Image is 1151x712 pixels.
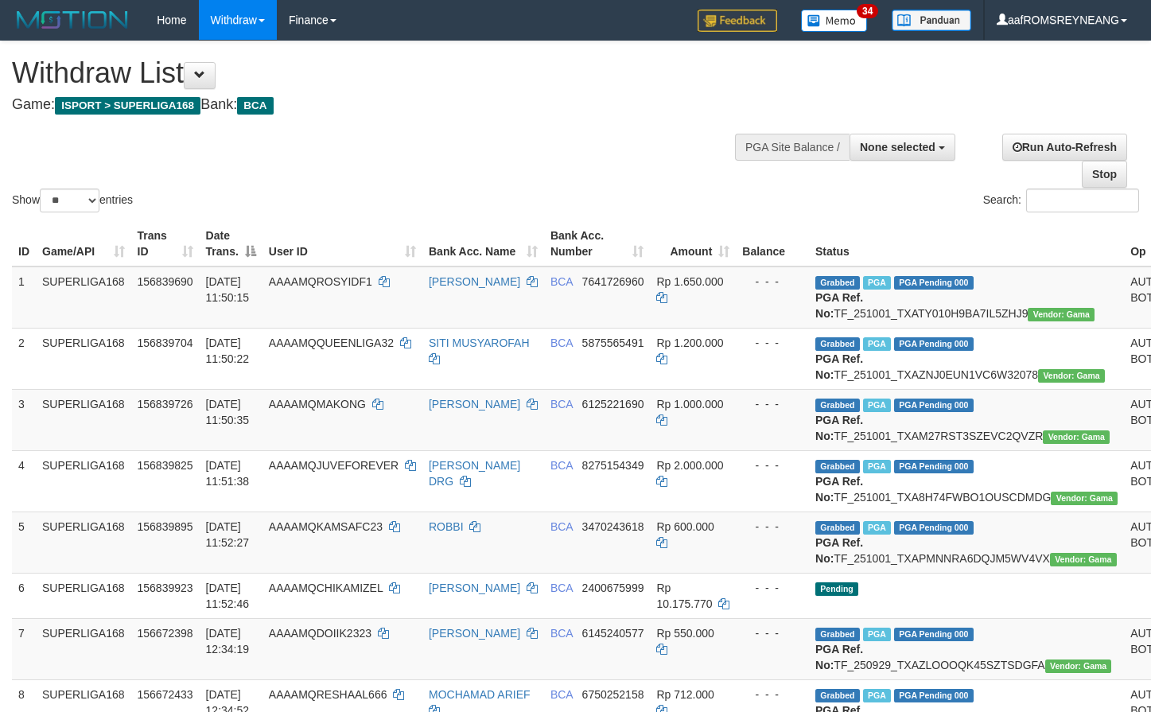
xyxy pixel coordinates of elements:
[894,399,974,412] span: PGA Pending
[138,275,193,288] span: 156839690
[138,627,193,640] span: 156672398
[863,460,891,473] span: Marked by aafsoycanthlai
[735,134,850,161] div: PGA Site Balance /
[36,267,131,329] td: SUPERLIGA168
[36,389,131,450] td: SUPERLIGA168
[815,399,860,412] span: Grabbed
[863,337,891,351] span: Marked by aafsoycanthlai
[742,625,803,641] div: - - -
[863,399,891,412] span: Marked by aafsoycanthlai
[12,389,36,450] td: 3
[269,688,387,701] span: AAAAMQRESHAAL666
[36,618,131,679] td: SUPERLIGA168
[550,398,573,410] span: BCA
[12,8,133,32] img: MOTION_logo.png
[550,337,573,349] span: BCA
[550,688,573,701] span: BCA
[269,337,394,349] span: AAAAMQQUEENLIGA32
[582,398,644,410] span: Copy 6125221690 to clipboard
[12,221,36,267] th: ID
[736,221,809,267] th: Balance
[582,337,644,349] span: Copy 5875565491 to clipboard
[550,459,573,472] span: BCA
[656,398,723,410] span: Rp 1.000.000
[815,628,860,641] span: Grabbed
[36,512,131,573] td: SUPERLIGA168
[206,627,250,656] span: [DATE] 12:34:19
[36,573,131,618] td: SUPERLIGA168
[656,688,714,701] span: Rp 712.000
[429,582,520,594] a: [PERSON_NAME]
[269,582,383,594] span: AAAAMQCHIKAMIZEL
[429,337,530,349] a: SITI MUSYAROFAH
[206,520,250,549] span: [DATE] 11:52:27
[200,221,262,267] th: Date Trans.: activate to sort column descending
[138,337,193,349] span: 156839704
[12,267,36,329] td: 1
[809,450,1124,512] td: TF_251001_TXA8H74FWBO1OUSCDMDG
[656,582,712,610] span: Rp 10.175.770
[206,398,250,426] span: [DATE] 11:50:35
[40,189,99,212] select: Showentries
[983,189,1139,212] label: Search:
[815,475,863,504] b: PGA Ref. No:
[12,328,36,389] td: 2
[1038,369,1105,383] span: Vendor URL: https://trx31.1velocity.biz
[582,688,644,701] span: Copy 6750252158 to clipboard
[815,643,863,671] b: PGA Ref. No:
[36,221,131,267] th: Game/API: activate to sort column ascending
[429,520,464,533] a: ROBBI
[55,97,200,115] span: ISPORT > SUPERLIGA168
[656,520,714,533] span: Rp 600.000
[582,627,644,640] span: Copy 6145240577 to clipboard
[656,627,714,640] span: Rp 550.000
[860,141,935,154] span: None selected
[12,573,36,618] td: 6
[138,582,193,594] span: 156839923
[809,221,1124,267] th: Status
[892,10,971,31] img: panduan.png
[269,627,371,640] span: AAAAMQDOIIK2323
[815,291,863,320] b: PGA Ref. No:
[894,689,974,702] span: PGA Pending
[809,267,1124,329] td: TF_251001_TXATY010H9BA7IL5ZHJ9
[36,328,131,389] td: SUPERLIGA168
[894,628,974,641] span: PGA Pending
[12,97,752,113] h4: Game: Bank:
[262,221,422,267] th: User ID: activate to sort column ascending
[12,512,36,573] td: 5
[138,459,193,472] span: 156839825
[809,618,1124,679] td: TF_250929_TXAZLOOOQK45SZTSDGFA
[550,582,573,594] span: BCA
[894,276,974,290] span: PGA Pending
[815,521,860,535] span: Grabbed
[269,520,383,533] span: AAAAMQKAMSAFC23
[544,221,651,267] th: Bank Acc. Number: activate to sort column ascending
[815,337,860,351] span: Grabbed
[656,459,723,472] span: Rp 2.000.000
[742,274,803,290] div: - - -
[1002,134,1127,161] a: Run Auto-Refresh
[656,275,723,288] span: Rp 1.650.000
[1045,659,1112,673] span: Vendor URL: https://trx31.1velocity.biz
[138,398,193,410] span: 156839726
[863,689,891,702] span: Marked by aafsoycanthlai
[742,396,803,412] div: - - -
[206,459,250,488] span: [DATE] 11:51:38
[550,627,573,640] span: BCA
[1043,430,1110,444] span: Vendor URL: https://trx31.1velocity.biz
[863,628,891,641] span: Marked by aafsoycanthlai
[863,521,891,535] span: Marked by aafsoycanthlai
[36,450,131,512] td: SUPERLIGA168
[742,687,803,702] div: - - -
[1051,492,1118,505] span: Vendor URL: https://trx31.1velocity.biz
[550,275,573,288] span: BCA
[815,689,860,702] span: Grabbed
[698,10,777,32] img: Feedback.jpg
[429,459,520,488] a: [PERSON_NAME] DRG
[815,276,860,290] span: Grabbed
[863,276,891,290] span: Marked by aafsoycanthlai
[650,221,736,267] th: Amount: activate to sort column ascending
[1082,161,1127,188] a: Stop
[422,221,544,267] th: Bank Acc. Name: activate to sort column ascending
